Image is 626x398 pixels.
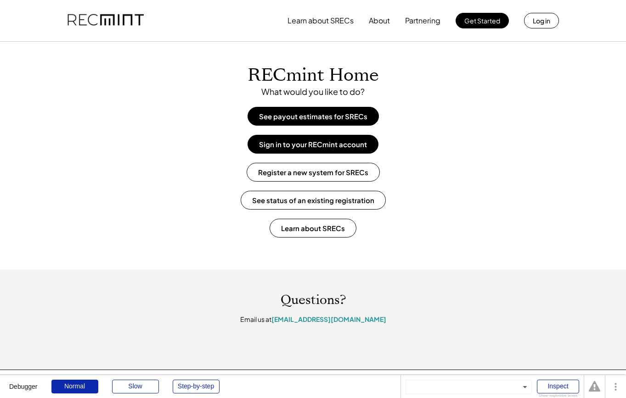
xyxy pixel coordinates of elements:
div: Slow [112,380,159,393]
div: Inspect [537,380,579,393]
div: Show responsive boxes [537,394,579,398]
button: Learn about SRECs [270,219,356,238]
button: Sign in to your RECmint account [248,135,378,154]
img: recmint-logotype%403x.png [68,5,144,36]
button: Learn about SRECs [288,11,354,30]
h1: RECmint Home [248,65,379,86]
div: What would you like to do? [261,86,365,107]
button: See payout estimates for SRECs [248,107,379,126]
h2: Questions? [281,293,346,308]
button: Register a new system for SRECs [247,163,380,182]
div: Normal [51,380,98,393]
button: Get Started [456,13,509,28]
div: Step-by-step [173,380,220,393]
button: Log in [524,13,559,28]
div: Email us at [240,315,386,324]
button: Partnering [405,11,440,30]
button: About [369,11,390,30]
button: See status of an existing registration [241,191,386,210]
div: Debugger [9,375,38,390]
a: [EMAIL_ADDRESS][DOMAIN_NAME] [271,315,386,323]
